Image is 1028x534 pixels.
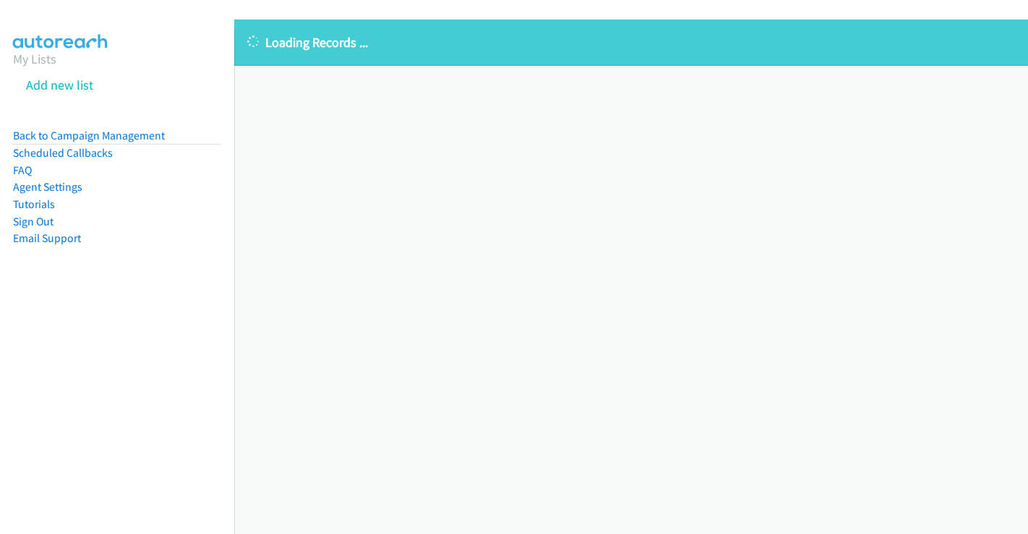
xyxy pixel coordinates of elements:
[26,77,93,93] a: Add new list
[13,231,81,245] a: Email Support
[13,215,53,228] a: Sign Out
[247,33,1015,52] p: Loading Records ...
[13,197,55,211] a: Tutorials
[13,146,113,160] a: Scheduled Callbacks
[13,163,32,177] a: FAQ
[13,180,82,194] a: Agent Settings
[13,129,165,142] a: Back to Campaign Management
[13,51,56,67] a: My Lists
